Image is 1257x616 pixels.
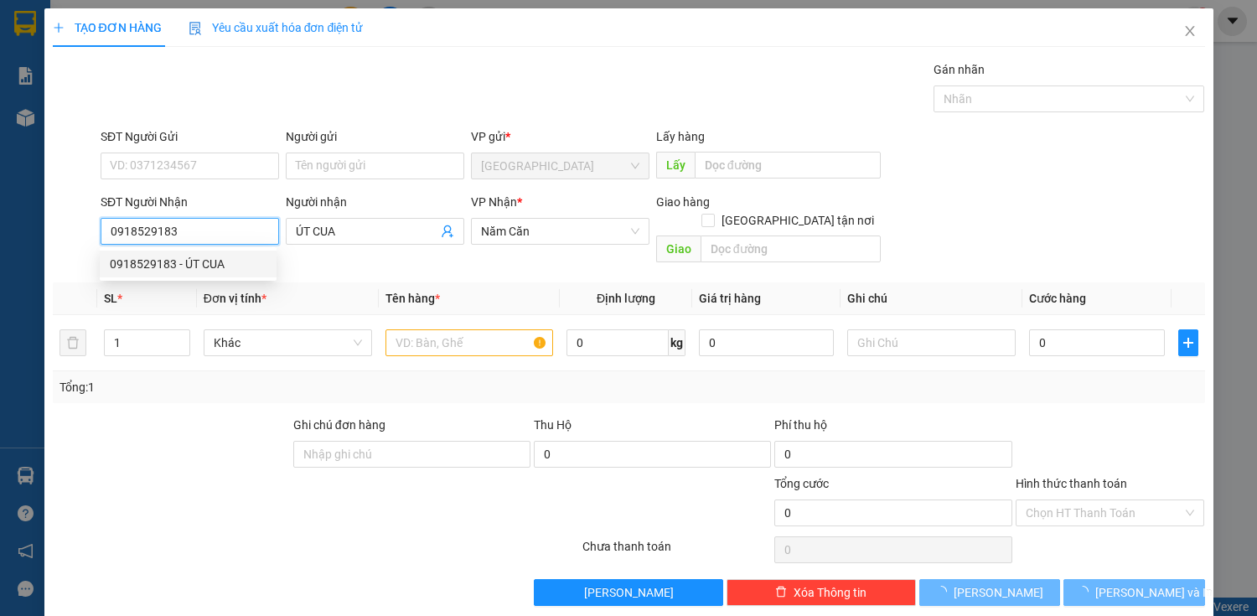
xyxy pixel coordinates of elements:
th: Ghi chú [841,282,1022,315]
span: Tên hàng [385,292,440,305]
span: plus [1179,336,1198,349]
span: Thu Hộ [534,418,572,432]
div: VP gửi [471,127,649,146]
span: Năm Căn [481,219,639,244]
div: SĐT Người Nhận [101,193,279,211]
div: 90.000 [195,88,335,111]
span: Định lượng [597,292,655,305]
input: Dọc đường [695,152,881,179]
div: 0918529183 - ÚT CUA [100,251,277,277]
span: Tổng cước [774,477,829,490]
button: [PERSON_NAME] [534,579,723,606]
span: Lấy hàng [656,130,705,143]
img: icon [189,22,202,35]
span: CC : [195,92,219,110]
div: [GEOGRAPHIC_DATA] [14,14,186,52]
div: SĐT Người Gửi [101,127,279,146]
span: [PERSON_NAME] và In [1095,583,1213,602]
span: Gửi: [14,14,40,32]
span: Đơn vị tính [204,292,266,305]
span: Yêu cầu xuất hóa đơn điện tử [189,21,364,34]
span: Giao hàng [656,195,710,209]
span: TẠO ĐƠN HÀNG [53,21,162,34]
span: Sài Gòn [481,153,639,179]
span: Lấy [656,152,695,179]
span: SL [104,292,117,305]
div: Chưa thanh toán [581,537,773,567]
div: Người nhận [286,193,464,211]
div: 0918529183 - ÚT CUA [110,255,266,273]
span: user-add [441,225,454,238]
span: [PERSON_NAME] [584,583,674,602]
span: Khác [214,330,362,355]
span: SL [150,120,173,143]
span: [PERSON_NAME] [954,583,1043,602]
div: 0946422346 [198,54,334,78]
input: Dọc đường [701,236,881,262]
span: Cước hàng [1029,292,1086,305]
input: VD: Bàn, Ghế [385,329,554,356]
div: Phí thu hộ [774,416,1011,441]
label: Hình thức thanh toán [1016,477,1127,490]
input: 0 [699,329,834,356]
span: Nhận: [198,16,237,34]
span: VP Nhận [471,195,517,209]
span: [GEOGRAPHIC_DATA] tận nơi [715,211,881,230]
label: Gán nhãn [934,63,985,76]
span: delete [775,586,787,599]
button: Close [1166,8,1213,55]
span: close [1183,24,1197,38]
label: Ghi chú đơn hàng [293,418,385,432]
button: [PERSON_NAME] [919,579,1060,606]
span: Giá trị hàng [699,292,761,305]
button: deleteXóa Thông tin [727,579,916,606]
div: Tổng: 1 [59,378,487,396]
span: loading [1077,586,1095,598]
button: plus [1178,329,1198,356]
input: Ghi chú đơn hàng [293,441,530,468]
div: CƯỜNG [198,34,334,54]
button: delete [59,329,86,356]
span: Xóa Thông tin [794,583,866,602]
div: Người gửi [286,127,464,146]
span: Giao [656,236,701,262]
button: [PERSON_NAME] và In [1063,579,1204,606]
span: loading [935,586,954,598]
div: Tên hàng: CỤC ( : 1 ) [14,122,334,142]
div: Cà Mau [198,14,334,34]
span: kg [669,329,685,356]
input: Ghi Chú [847,329,1016,356]
span: plus [53,22,65,34]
